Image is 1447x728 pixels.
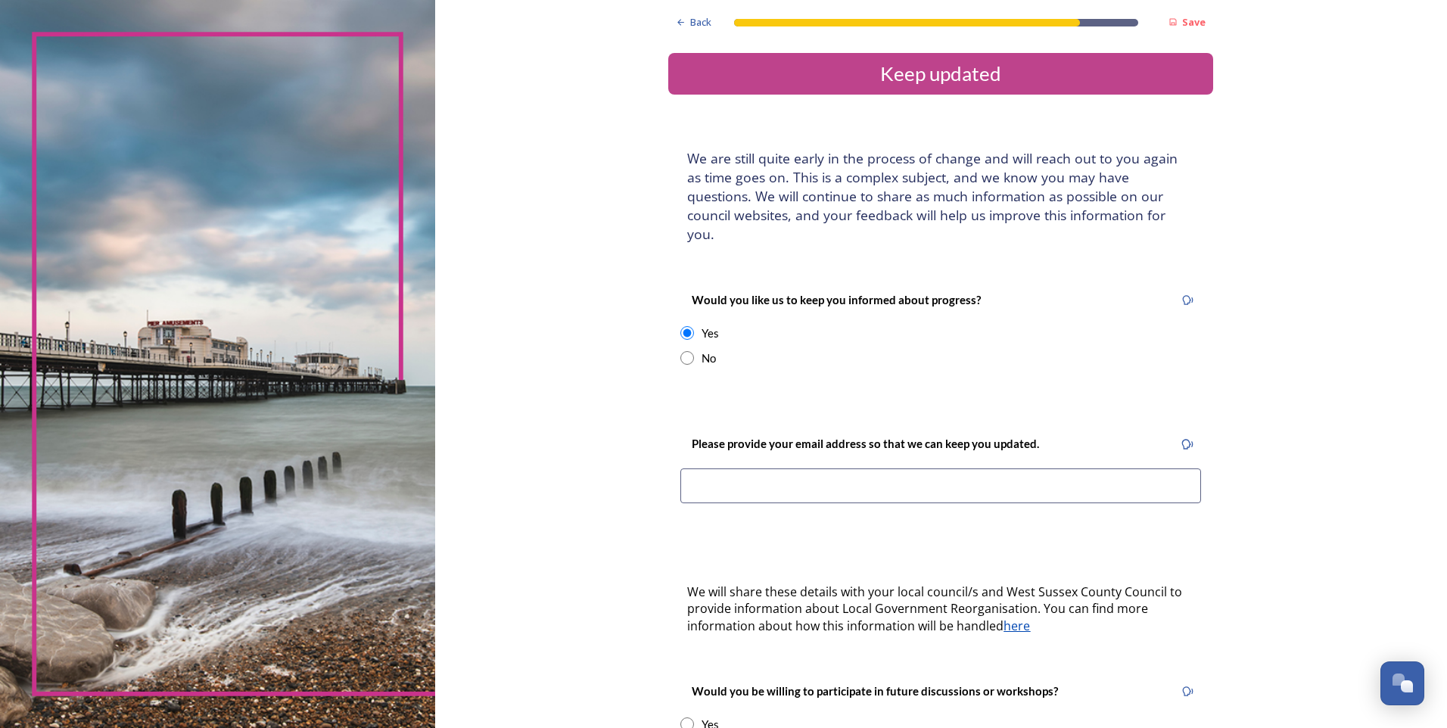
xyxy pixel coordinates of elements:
[674,59,1207,89] div: Keep updated
[702,350,716,367] div: No
[687,583,1185,634] span: We will share these details with your local council/s and West Sussex County Council to provide i...
[692,684,1058,698] strong: Would you be willing to participate in future discussions or workshops?
[1004,618,1030,634] a: here
[687,149,1194,244] h4: We are still quite early in the process of change and will reach out to you again as time goes on...
[692,437,1039,450] strong: Please provide your email address so that we can keep you updated.
[702,325,719,342] div: Yes
[1182,15,1206,29] strong: Save
[690,15,711,30] span: Back
[692,293,981,306] strong: Would you like us to keep you informed about progress?
[1380,661,1424,705] button: Open Chat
